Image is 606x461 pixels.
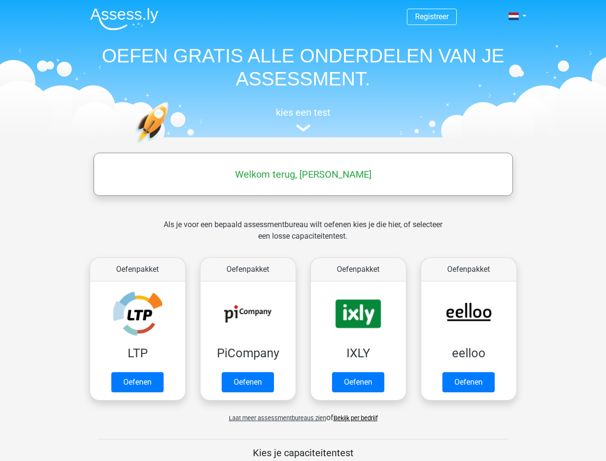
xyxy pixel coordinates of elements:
h5: kies een test [83,107,524,118]
div: of [83,404,524,424]
h5: Kies je capaciteitentest [98,447,508,459]
img: assessment [296,124,310,132]
a: Oefenen [111,372,164,392]
span: Laat meer assessmentbureaus zien [229,414,326,422]
a: Bekijk per bedrijf [333,414,378,422]
img: oefenen [135,102,206,189]
img: Assessly [90,8,158,30]
h1: OEFEN GRATIS ALLE ONDERDELEN VAN JE ASSESSMENT. [83,44,524,90]
a: Registreer [415,12,449,21]
a: Oefenen [332,372,384,392]
div: Als je voor een bepaald assessmentbureau wilt oefenen kies je die hier, of selecteer een losse ca... [156,219,450,254]
a: kies een test [83,107,524,132]
a: Oefenen [222,372,274,392]
a: Oefenen [442,372,495,392]
h5: Welkom terug, [PERSON_NAME] [98,169,508,180]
